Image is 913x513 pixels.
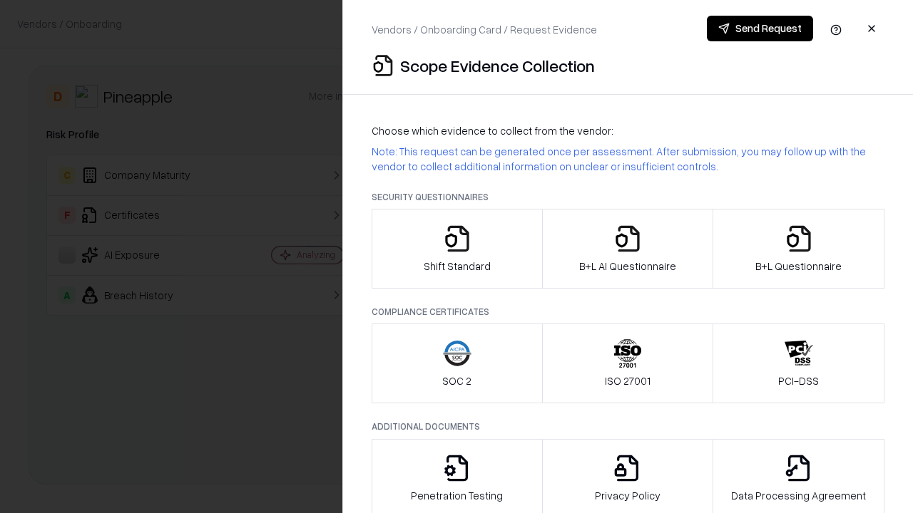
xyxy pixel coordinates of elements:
p: Additional Documents [372,420,884,432]
p: Scope Evidence Collection [400,54,595,77]
p: Data Processing Agreement [731,488,866,503]
p: Privacy Policy [595,488,660,503]
p: Vendors / Onboarding Card / Request Evidence [372,22,597,37]
p: SOC 2 [442,373,471,388]
p: Penetration Testing [411,488,503,503]
p: B+L AI Questionnaire [579,259,676,274]
p: ISO 27001 [605,373,651,388]
p: Note: This request can be generated once per assessment. After submission, you may follow up with... [372,144,884,174]
p: Compliance Certificates [372,306,884,318]
p: Shift Standard [424,259,491,274]
button: SOC 2 [372,323,543,403]
button: B+L Questionnaire [713,209,884,289]
button: PCI-DSS [713,323,884,403]
p: B+L Questionnaire [755,259,842,274]
p: Choose which evidence to collect from the vendor: [372,123,884,138]
button: B+L AI Questionnaire [542,209,714,289]
button: Shift Standard [372,209,543,289]
button: ISO 27001 [542,323,714,403]
button: Send Request [707,16,813,41]
p: PCI-DSS [778,373,819,388]
p: Security Questionnaires [372,191,884,203]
